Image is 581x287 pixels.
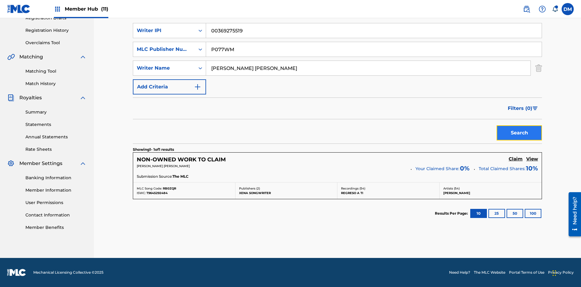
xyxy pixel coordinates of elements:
span: The MLC [172,174,189,179]
a: Summary [25,109,87,115]
h5: View [526,156,538,162]
div: User Menu [562,3,574,15]
form: Search Form [133,23,542,143]
a: Public Search [520,3,533,15]
a: Contact Information [25,212,87,218]
span: T9645292484 [146,191,168,195]
img: filter [533,107,538,110]
div: Writer IPI [137,27,191,34]
span: Matching [19,53,43,61]
div: Help [536,3,548,15]
img: MLC Logo [7,5,31,13]
img: Matching [7,53,15,61]
a: Rate Sheets [25,146,87,153]
span: RB0ZQR [163,186,176,190]
button: 25 [488,209,505,218]
h5: Claim [509,156,523,162]
a: Banking Information [25,175,87,181]
a: Matching Tool [25,68,87,74]
a: View [526,156,538,163]
a: Overclaims Tool [25,40,87,46]
img: help [539,5,546,13]
a: User Permissions [25,200,87,206]
div: Drag [553,264,556,282]
span: Total Claimed Shares: [479,166,525,171]
span: Royalties [19,94,42,101]
span: (11) [101,6,108,12]
button: 10 [470,209,487,218]
p: [PERSON_NAME] [443,191,538,195]
a: Privacy Policy [548,270,574,275]
img: 9d2ae6d4665cec9f34b9.svg [194,83,201,91]
img: search [523,5,530,13]
p: Artists ( 54 ) [443,186,538,191]
iframe: Resource Center [564,190,581,239]
p: Publishers ( 2 ) [239,186,334,191]
img: Royalties [7,94,15,101]
span: Submission Source: [137,174,172,179]
img: Delete Criterion [535,61,542,76]
span: Your Claimed Share: [415,166,459,172]
span: [PERSON_NAME] [PERSON_NAME] [137,164,190,168]
iframe: Chat Widget [551,258,581,287]
div: Writer Name [137,64,191,72]
span: Mechanical Licensing Collective © 2025 [33,270,103,275]
span: ISWC: [137,191,146,195]
img: logo [7,269,26,276]
h5: NON-OWNED WORK TO CLAIM [137,156,226,163]
span: MLC Song Code: [137,186,162,190]
img: Member Settings [7,160,15,167]
button: Search [497,125,542,140]
button: 100 [525,209,541,218]
a: Portal Terms of Use [509,270,544,275]
span: Member Settings [19,160,62,167]
span: 10 % [526,164,538,173]
span: 0 % [460,164,470,173]
button: Add Criteria [133,79,206,94]
span: Member Hub [65,5,108,12]
a: Need Help? [449,270,470,275]
a: Annual Statements [25,134,87,140]
button: Filters (0) [504,101,542,116]
img: Top Rightsholders [54,5,61,13]
p: REGRESO A TI [341,191,436,195]
a: The MLC Website [474,270,505,275]
img: expand [79,53,87,61]
p: XENA SONGWRITER [239,191,334,195]
a: Statements [25,121,87,128]
span: Filters ( 0 ) [508,105,532,112]
img: expand [79,160,87,167]
p: Results Per Page: [435,211,469,216]
a: Member Benefits [25,224,87,231]
p: Showing 1 - 1 of 1 results [133,147,174,152]
button: 50 [507,209,523,218]
div: Notifications [552,6,558,12]
img: expand [79,94,87,101]
a: Registration History [25,27,87,34]
a: Member Information [25,187,87,193]
p: Recordings ( 54 ) [341,186,436,191]
a: Match History [25,81,87,87]
div: MLC Publisher Number [137,46,191,53]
